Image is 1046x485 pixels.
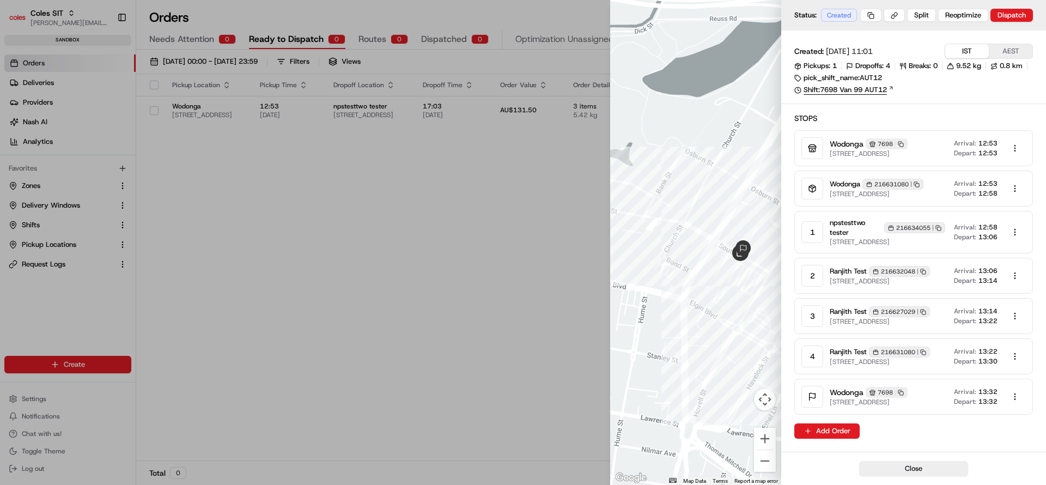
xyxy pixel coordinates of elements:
[978,276,998,285] span: 13:14
[990,9,1033,22] button: Dispatch
[713,478,728,484] a: Terms
[669,478,677,483] button: Keyboard shortcuts
[1000,61,1023,71] span: 0.8 km
[884,222,945,233] div: 216634055
[832,61,837,71] span: 1
[862,179,923,190] div: 216631080
[801,305,823,327] div: 3
[754,428,776,450] button: Zoom in
[954,189,976,198] span: Depart:
[866,138,908,149] div: 7698
[734,478,778,484] a: Report a map error
[978,179,998,188] span: 12:53
[956,61,981,71] span: 9.52 kg
[613,471,649,485] a: Open this area in Google Maps (opens a new window)
[830,149,908,158] span: [STREET_ADDRESS]
[978,357,998,366] span: 13:30
[830,138,863,149] span: Wodonga
[907,9,936,22] button: Split
[732,245,749,261] div: route_start-rte_MrfhZaTKnw6QFjNSq477WT
[108,185,132,193] span: Pylon
[613,471,649,485] img: Google
[821,9,857,22] div: Created
[954,223,976,232] span: Arrival:
[954,387,976,396] span: Arrival:
[978,139,998,148] span: 12:53
[830,398,908,407] span: [STREET_ADDRESS]
[869,306,930,317] div: 216627029
[801,221,823,243] div: 1
[978,266,998,275] span: 13:06
[978,233,998,241] span: 13:06
[37,115,138,124] div: We're available if you need us!
[869,266,930,277] div: 216632048
[830,266,867,276] span: Ranjith Test
[954,149,976,157] span: Depart:
[954,307,976,316] span: Arrival:
[830,277,930,286] span: [STREET_ADDRESS]
[954,276,976,285] span: Depart:
[794,423,860,439] button: Add Order
[954,347,976,356] span: Arrival:
[801,345,823,367] div: 4
[909,61,931,71] span: Breaks:
[794,113,1033,124] h2: Stops
[646,218,658,230] div: waypoint-rte_MrfhZaTKnw6QFjNSq477WT
[830,347,867,357] span: Ranjith Test
[801,265,823,287] div: 2
[978,387,998,396] span: 13:32
[830,387,863,398] span: Wodonga
[754,450,776,472] button: Zoom out
[830,357,930,366] span: [STREET_ADDRESS]
[954,317,976,325] span: Depart:
[22,158,83,169] span: Knowledge Base
[11,44,198,61] p: Welcome 👋
[734,240,752,258] div: route_end-rte_MrfhZaTKnw6QFjNSq477WT
[830,307,867,317] span: Ranjith Test
[77,184,132,193] a: Powered byPylon
[954,266,976,275] span: Arrival:
[933,61,938,71] span: 0
[7,154,88,173] a: 📗Knowledge Base
[804,61,830,71] span: Pickups:
[954,233,976,241] span: Depart:
[869,347,930,357] div: 216631080
[794,73,882,83] div: pick_shift_name:AUT12
[978,149,998,157] span: 12:53
[954,397,976,406] span: Depart:
[11,11,33,33] img: Nash
[11,104,31,124] img: 1736555255976-a54dd68f-1ca7-489b-9aae-adbdc363a1c4
[28,70,180,82] input: Clear
[938,9,988,22] button: Reoptimize
[103,158,175,169] span: API Documentation
[92,159,101,168] div: 💻
[866,387,908,398] div: 7698
[989,44,1032,58] button: AEST
[37,104,179,115] div: Start new chat
[954,139,976,148] span: Arrival:
[683,477,706,485] button: Map Data
[978,307,998,316] span: 13:14
[754,389,776,410] button: Map camera controls
[886,61,890,71] span: 4
[794,46,824,57] span: Created:
[855,61,884,71] span: Dropoffs:
[954,357,976,366] span: Depart:
[978,397,998,406] span: 13:32
[794,9,860,22] div: Status:
[830,179,860,189] span: Wodonga
[978,223,998,232] span: 12:58
[978,189,998,198] span: 12:58
[88,154,179,173] a: 💻API Documentation
[830,317,930,326] span: [STREET_ADDRESS]
[978,317,998,325] span: 13:22
[954,179,976,188] span: Arrival:
[945,44,989,58] button: IST
[830,238,945,246] span: [STREET_ADDRESS]
[826,46,873,57] span: [DATE] 11:01
[978,347,998,356] span: 13:22
[830,218,882,238] span: npstesttwo tester
[830,190,923,198] span: [STREET_ADDRESS]
[859,461,968,476] button: Close
[185,107,198,120] button: Start new chat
